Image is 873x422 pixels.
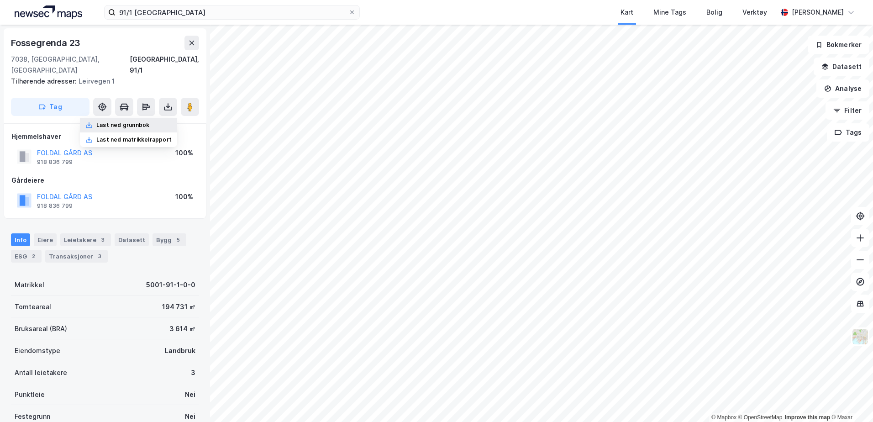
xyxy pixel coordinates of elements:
div: Last ned grunnbok [96,121,149,129]
div: Gårdeiere [11,175,199,186]
div: Matrikkel [15,280,44,290]
div: 3 [191,367,195,378]
div: 7038, [GEOGRAPHIC_DATA], [GEOGRAPHIC_DATA] [11,54,130,76]
div: Datasett [115,233,149,246]
a: OpenStreetMap [738,414,783,421]
a: Mapbox [711,414,736,421]
button: Tag [11,98,89,116]
div: Leirvegen 1 [11,76,192,87]
div: ESG [11,250,42,263]
div: [GEOGRAPHIC_DATA], 91/1 [130,54,199,76]
span: Tilhørende adresser: [11,77,79,85]
div: Punktleie [15,389,45,400]
div: Fossegrenda 23 [11,36,82,50]
div: Nei [185,389,195,400]
div: Bruksareal (BRA) [15,323,67,334]
div: 918 836 799 [37,202,73,210]
div: 194 731 ㎡ [162,301,195,312]
div: 918 836 799 [37,158,73,166]
div: Leietakere [60,233,111,246]
div: 3 [98,235,107,244]
button: Filter [826,101,869,120]
img: logo.a4113a55bc3d86da70a041830d287a7e.svg [15,5,82,19]
img: Z [852,328,869,345]
div: 5001-91-1-0-0 [146,280,195,290]
div: Info [11,233,30,246]
div: Tomteareal [15,301,51,312]
a: Improve this map [785,414,830,421]
div: [PERSON_NAME] [792,7,844,18]
button: Tags [827,123,869,142]
div: Eiendomstype [15,345,60,356]
div: Hjemmelshaver [11,131,199,142]
div: 5 [174,235,183,244]
iframe: Chat Widget [827,378,873,422]
div: 100% [175,191,193,202]
button: Datasett [814,58,869,76]
div: Nei [185,411,195,422]
div: 100% [175,148,193,158]
div: Kart [621,7,633,18]
div: 3 [95,252,104,261]
div: Transaksjoner [45,250,108,263]
div: Bolig [706,7,722,18]
div: 2 [29,252,38,261]
div: Verktøy [742,7,767,18]
div: Eiere [34,233,57,246]
div: Landbruk [165,345,195,356]
div: Antall leietakere [15,367,67,378]
div: Festegrunn [15,411,50,422]
div: 3 614 ㎡ [169,323,195,334]
div: Last ned matrikkelrapport [96,136,172,143]
button: Bokmerker [808,36,869,54]
div: Bygg [153,233,186,246]
input: Søk på adresse, matrikkel, gårdeiere, leietakere eller personer [116,5,348,19]
div: Mine Tags [653,7,686,18]
button: Analyse [816,79,869,98]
